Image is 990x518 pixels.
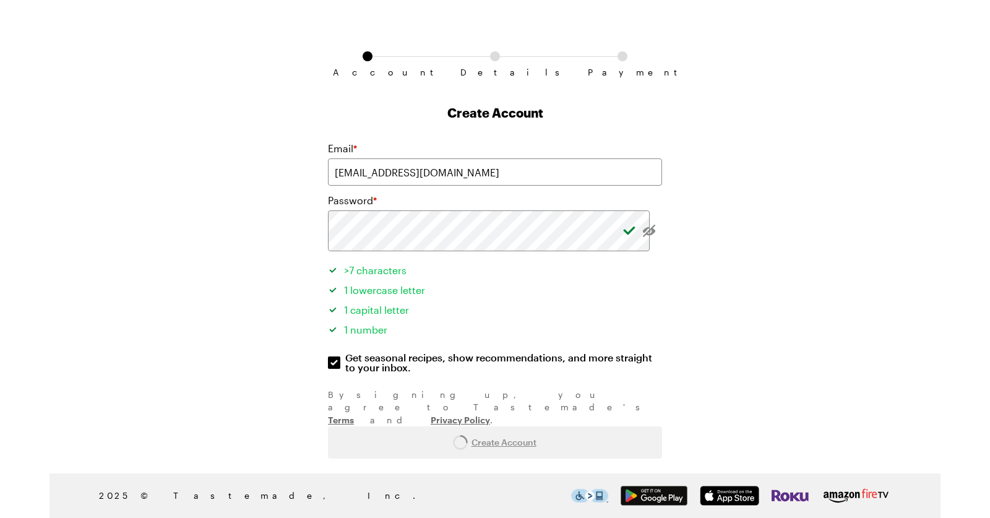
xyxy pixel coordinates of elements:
[344,304,409,316] span: 1 capital letter
[328,104,662,121] h1: Create Account
[460,67,530,77] span: Details
[571,489,608,503] img: This icon serves as a link to download the Level Access assistive technology app for individuals ...
[700,486,759,506] img: App Store
[621,486,687,506] img: Google Play
[431,413,490,425] a: Privacy Policy
[328,356,340,369] input: Get seasonal recipes, show recommendations, and more straight to your inbox.
[772,486,809,506] img: Roku
[99,489,571,503] span: 2025 © Tastemade, Inc.
[328,193,377,208] label: Password
[345,353,663,373] span: Get seasonal recipes, show recommendations, and more straight to your inbox.
[333,67,402,77] span: Account
[344,324,387,335] span: 1 number
[328,389,662,426] div: By signing up , you agree to Tastemade's and .
[344,284,425,296] span: 1 lowercase letter
[821,486,891,506] img: Amazon Fire TV
[328,413,354,425] a: Terms
[328,51,662,67] ol: Subscription checkout form navigation
[588,67,657,77] span: Payment
[344,264,407,276] span: >7 characters
[328,141,357,156] label: Email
